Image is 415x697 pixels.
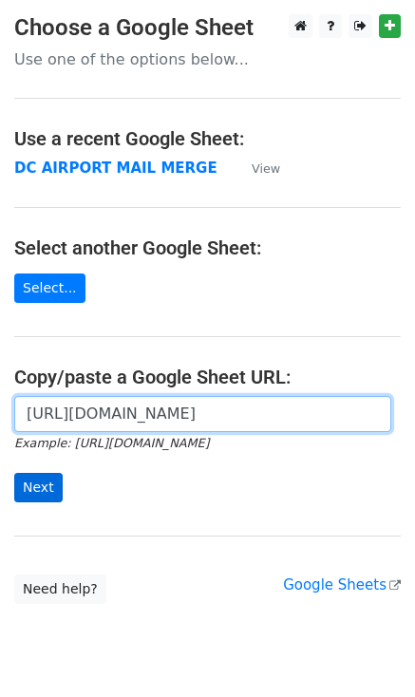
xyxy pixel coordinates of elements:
a: View [233,160,280,177]
a: Google Sheets [283,576,401,593]
a: Need help? [14,575,106,604]
small: View [252,161,280,176]
p: Use one of the options below... [14,49,401,69]
small: Example: [URL][DOMAIN_NAME] [14,436,209,450]
a: Select... [14,273,85,303]
a: DC AIRPORT MAIL MERGE [14,160,217,177]
h4: Use a recent Google Sheet: [14,127,401,150]
h4: Select another Google Sheet: [14,236,401,259]
input: Paste your Google Sheet URL here [14,396,391,432]
h3: Choose a Google Sheet [14,14,401,42]
input: Next [14,473,63,502]
h4: Copy/paste a Google Sheet URL: [14,366,401,388]
iframe: Chat Widget [320,606,415,697]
